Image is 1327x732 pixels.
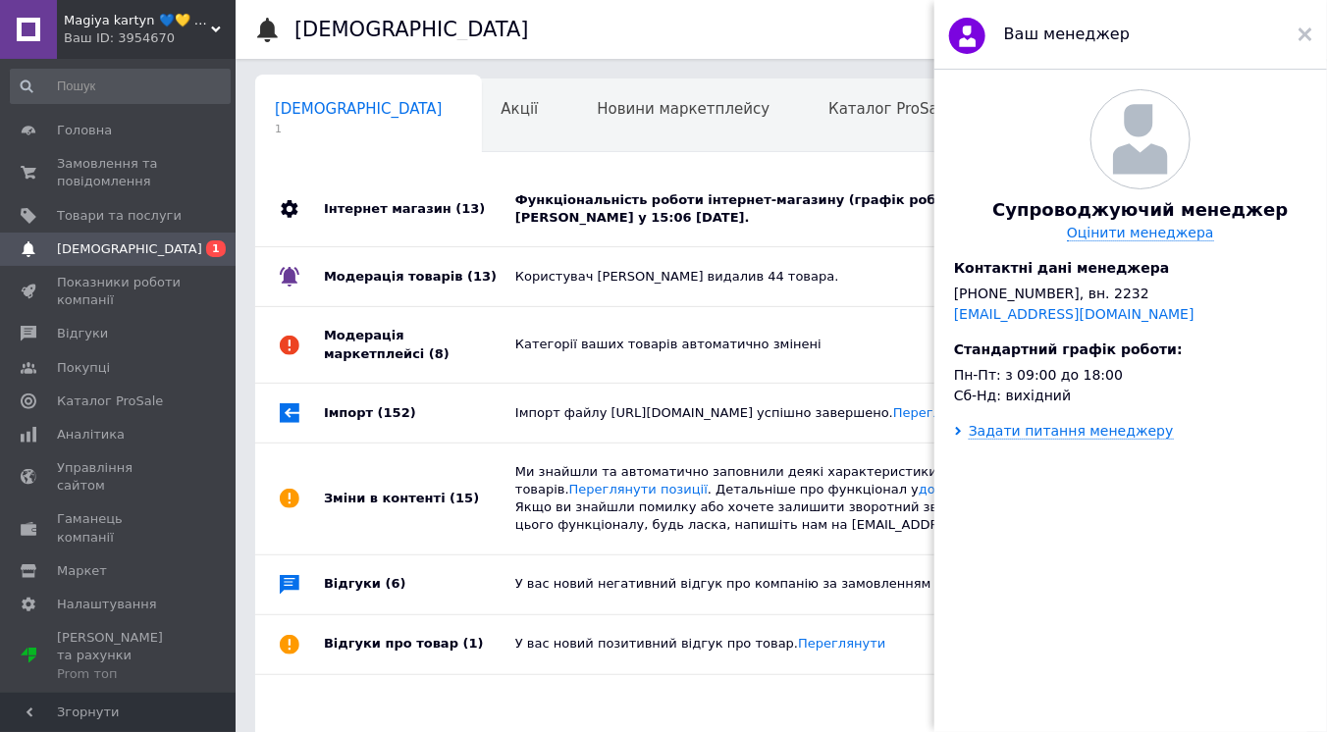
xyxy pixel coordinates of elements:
[57,155,182,190] span: Замовлення та повідомлення
[515,635,1091,653] div: У вас новий позитивний відгук про товар.
[569,482,708,497] a: Переглянути позиції
[294,18,529,41] h1: [DEMOGRAPHIC_DATA]
[324,172,515,246] div: Інтернет магазин
[57,325,108,342] span: Відгуки
[10,69,231,104] input: Пошук
[463,636,484,651] span: (1)
[57,459,182,495] span: Управління сайтом
[515,575,1091,593] div: У вас новий негативний відгук про компанію за замовленням 366017228.
[275,100,443,118] span: [DEMOGRAPHIC_DATA]
[57,274,182,309] span: Показники роботи компанії
[954,260,1327,276] div: Контактні дані менеджера
[324,444,515,554] div: Зміни в контенті
[57,665,182,683] div: Prom топ
[893,405,1010,420] a: Переглянути звіт
[450,491,479,505] span: (15)
[515,191,1091,227] div: Функціональність роботи інтернет-магазину (графік роботи) була змінена [PERSON_NAME] у 15:06 [DATE].
[597,100,770,118] span: Новини маркетплейсу
[57,207,182,225] span: Товари та послуги
[954,286,1327,301] div: [PHONE_NUMBER], вн. 2232
[57,122,112,139] span: Головна
[324,247,515,306] div: Модерація товарів
[455,201,485,216] span: (13)
[57,426,125,444] span: Аналітика
[954,367,1327,383] div: Пн-Пт: з 09:00 до 18:00
[64,12,211,29] span: Magiya kartyn 💙💛 КАРТИНИ ПО НОМЕРКАМ
[429,346,450,361] span: (8)
[798,636,885,651] a: Переглянути
[1067,225,1214,241] a: Оцінити менеджера
[324,384,515,443] div: Імпорт
[57,510,182,546] span: Гаманець компанії
[515,404,1091,422] div: Імпорт файлу [URL][DOMAIN_NAME] успішно завершено.
[954,341,1327,357] div: Стандартний графік роботи:
[64,29,236,47] div: Ваш ID: 3954670
[386,576,406,591] span: (6)
[57,240,202,258] span: [DEMOGRAPHIC_DATA]
[467,269,497,284] span: (13)
[515,336,1091,353] div: Категорії ваших товарів автоматично змінені
[919,482,968,497] a: довідці
[57,596,157,613] span: Налаштування
[828,100,951,118] span: Каталог ProSale
[324,615,515,674] div: Відгуки про товар
[206,240,226,257] span: 1
[954,388,1327,403] div: Сб-Нд: вихідний
[57,392,163,410] span: Каталог ProSale
[969,423,1174,440] div: Задати питання менеджеру
[57,359,110,377] span: Покупці
[502,100,539,118] span: Акції
[515,463,1091,535] div: Ми знайшли та автоматично заповнили деякі характеристики для ваших товарів. . Детальніше про функ...
[378,405,416,420] span: (152)
[515,268,1091,286] div: Користувач [PERSON_NAME] видалив 44 товара.
[324,307,515,382] div: Модерація маркетплейсі
[57,629,182,683] span: [PERSON_NAME] та рахунки
[275,122,443,136] span: 1
[324,555,515,614] div: Відгуки
[57,562,107,580] span: Маркет
[954,306,1194,322] a: [EMAIL_ADDRESS][DOMAIN_NAME]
